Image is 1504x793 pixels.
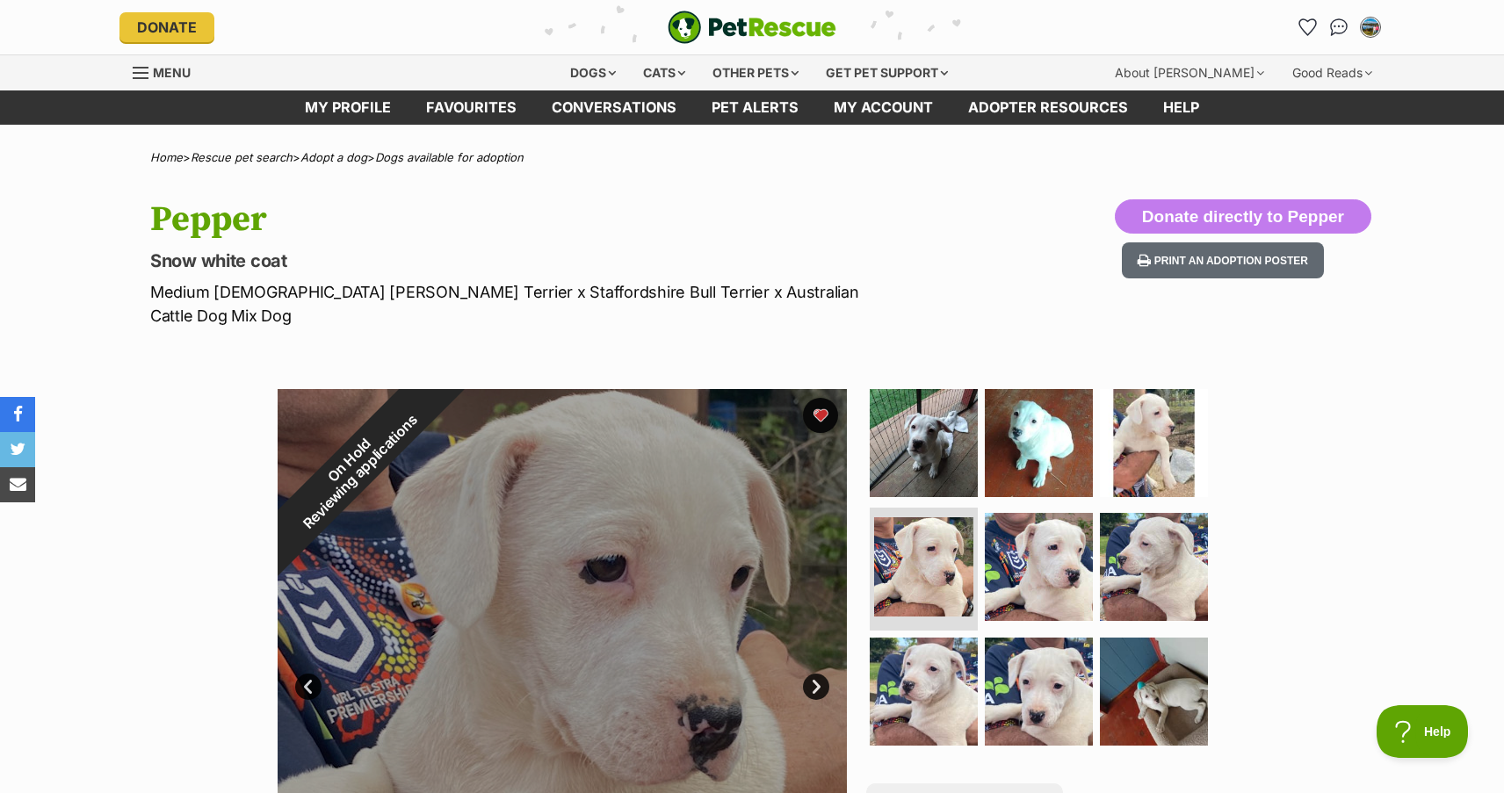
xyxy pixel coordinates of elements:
[1356,13,1385,41] button: My account
[229,340,481,591] div: On Hold
[1100,389,1208,497] img: Photo of Pepper
[375,150,524,164] a: Dogs available for adoption
[1280,55,1385,90] div: Good Reads
[134,112,264,220] img: https://img.kwcdn.com/product/fancy/a8cd16a1-fad6-4ffb-964c-258fbf156551.jpg?imageMogr2/strip/siz...
[1122,242,1324,278] button: Print an adoption poster
[287,90,409,125] a: My profile
[816,90,951,125] a: My account
[150,249,893,273] p: Snow white coat
[668,11,836,44] a: PetRescue
[133,55,203,87] a: Menu
[1100,638,1208,746] img: Photo of Pepper
[1103,55,1276,90] div: About [PERSON_NAME]
[1325,13,1353,41] a: Conversations
[1293,13,1321,41] a: Favourites
[985,638,1093,746] img: Photo of Pepper
[409,90,534,125] a: Favourites
[300,411,421,531] span: Reviewing applications
[150,150,183,164] a: Home
[153,65,191,80] span: Menu
[803,398,838,433] button: favourite
[119,12,214,42] a: Donate
[874,517,973,616] img: Photo of Pepper
[694,90,816,125] a: Pet alerts
[1377,705,1469,758] iframe: Help Scout Beacon - Open
[1146,90,1217,125] a: Help
[1293,13,1385,41] ul: Account quick links
[985,513,1093,621] img: Photo of Pepper
[150,199,893,240] h1: Pepper
[985,389,1093,497] img: Photo of Pepper
[631,55,698,90] div: Cats
[295,674,322,700] a: Prev
[300,150,367,164] a: Adopt a dog
[803,674,829,700] a: Next
[150,280,893,328] p: Medium [DEMOGRAPHIC_DATA] [PERSON_NAME] Terrier x Staffordshire Bull Terrier x Australian Cattle ...
[534,90,694,125] a: conversations
[668,11,836,44] img: logo-e224e6f780fb5917bec1dbf3a21bbac754714ae5b6737aabdf751b685950b380.svg
[951,90,1146,125] a: Adopter resources
[191,150,293,164] a: Rescue pet search
[106,151,1398,164] div: > > >
[700,55,811,90] div: Other pets
[813,55,960,90] div: Get pet support
[1362,18,1379,36] img: Fiona Wilson profile pic
[870,638,978,746] img: Photo of Pepper
[1115,199,1371,234] button: Donate directly to Pepper
[558,55,628,90] div: Dogs
[1100,513,1208,621] img: Photo of Pepper
[870,389,978,497] img: Photo of Pepper
[1330,18,1349,36] img: chat-41dd97257d64d25036548639549fe6c8038ab92f7586957e7f3b1b290dea8141.svg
